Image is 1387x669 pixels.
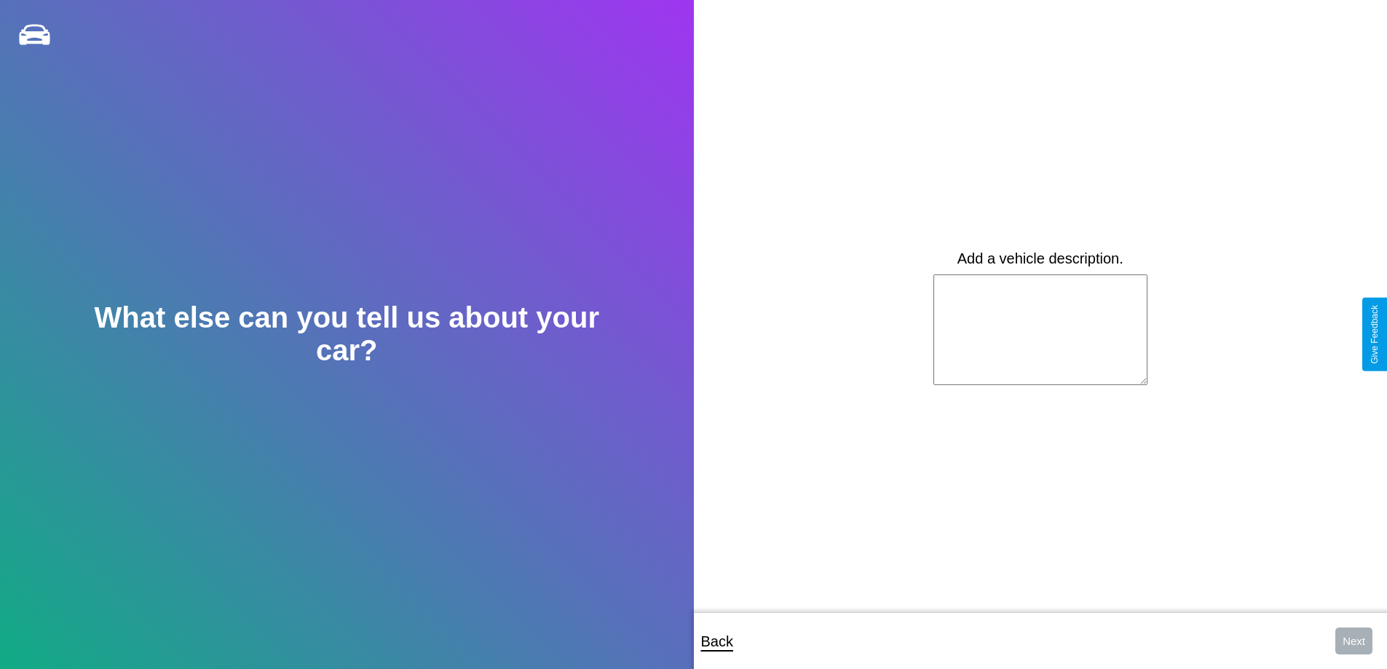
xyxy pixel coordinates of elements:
p: Back [701,628,733,654]
label: Add a vehicle description. [957,250,1123,267]
div: Give Feedback [1370,305,1380,364]
h2: What else can you tell us about your car? [69,301,624,367]
button: Next [1335,628,1372,654]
